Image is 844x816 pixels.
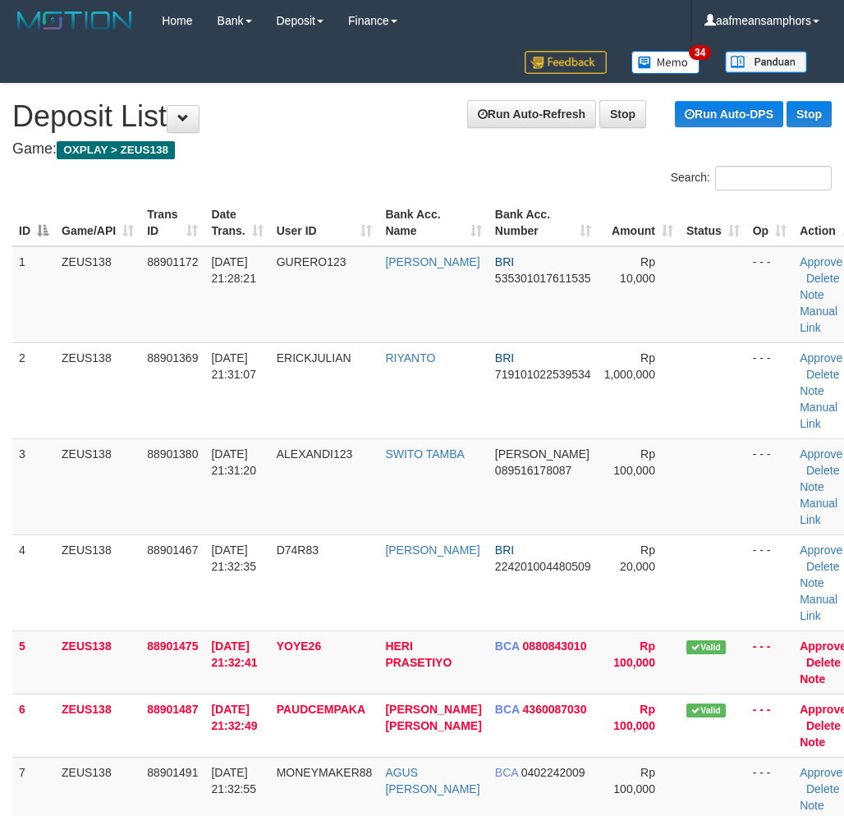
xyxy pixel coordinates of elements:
a: Delete [806,464,839,477]
span: Valid transaction [686,640,726,654]
td: ZEUS138 [55,246,140,343]
th: Date Trans.: activate to sort column ascending [204,199,269,246]
span: YOYE26 [277,640,321,653]
th: Bank Acc. Number: activate to sort column ascending [489,199,598,246]
td: - - - [746,694,793,757]
span: Rp 10,000 [620,255,655,285]
span: ERICKJULIAN [277,351,351,364]
span: [PERSON_NAME] [495,447,589,461]
span: Copy 4360087030 to clipboard [523,703,587,716]
span: 88901380 [147,447,198,461]
span: BCA [495,640,520,653]
input: Search: [715,166,832,190]
span: Copy 0880843010 to clipboard [523,640,587,653]
span: BCA [495,703,520,716]
a: SWITO TAMBA [385,447,464,461]
th: Bank Acc. Name: activate to sort column ascending [378,199,488,246]
a: Note [800,799,824,812]
a: Manual Link [800,497,837,526]
td: - - - [746,534,793,630]
span: [DATE] 21:32:35 [211,543,256,573]
h4: Game: [12,141,832,158]
span: 88901467 [147,543,198,557]
span: [DATE] 21:32:41 [211,640,257,669]
a: Approve [800,766,842,779]
img: Feedback.jpg [525,51,607,74]
a: Approve [800,447,842,461]
a: RIYANTO [385,351,435,364]
a: Delete [806,719,841,732]
th: User ID: activate to sort column ascending [270,199,379,246]
label: Search: [671,166,832,190]
a: Run Auto-DPS [675,101,783,127]
a: Manual Link [800,593,837,622]
span: Valid transaction [686,704,726,717]
td: ZEUS138 [55,630,140,694]
a: [PERSON_NAME] [PERSON_NAME] [385,703,481,732]
a: Run Auto-Refresh [467,100,596,128]
span: 88901475 [147,640,198,653]
span: [DATE] 21:31:20 [211,447,256,477]
span: Rp 100,000 [613,766,655,795]
th: Amount: activate to sort column ascending [598,199,680,246]
span: [DATE] 21:32:55 [211,766,256,795]
td: 4 [12,534,55,630]
td: 5 [12,630,55,694]
span: 88901491 [147,766,198,779]
span: 88901487 [147,703,198,716]
th: Status: activate to sort column ascending [680,199,746,246]
span: GURERO123 [277,255,346,268]
span: OXPLAY > ZEUS138 [57,141,175,159]
a: Delete [806,272,839,285]
span: Rp 1,000,000 [604,351,655,381]
h1: Deposit List [12,100,832,133]
a: AGUS [PERSON_NAME] [385,766,479,795]
span: Rp 20,000 [620,543,655,573]
a: Manual Link [800,401,837,430]
td: ZEUS138 [55,342,140,438]
th: ID: activate to sort column descending [12,199,55,246]
img: Button%20Memo.svg [631,51,700,74]
a: Delete [806,656,841,669]
span: BRI [495,255,514,268]
img: panduan.png [725,51,807,73]
span: Copy 0402242009 to clipboard [521,766,585,779]
span: PAUDCEMPAKA [277,703,365,716]
span: Copy 719101022539534 to clipboard [495,368,591,381]
span: Rp 100,000 [613,703,655,732]
a: Note [800,672,825,685]
td: ZEUS138 [55,694,140,757]
td: 1 [12,246,55,343]
span: BRI [495,351,514,364]
span: BRI [495,543,514,557]
td: - - - [746,438,793,534]
span: [DATE] 21:31:07 [211,351,256,381]
a: Note [800,736,825,749]
span: Rp 100,000 [613,640,655,669]
span: D74R83 [277,543,319,557]
a: Approve [800,543,842,557]
a: Manual Link [800,305,837,334]
img: MOTION_logo.png [12,8,137,33]
td: ZEUS138 [55,534,140,630]
a: [PERSON_NAME] [385,543,479,557]
span: ALEXANDI123 [277,447,353,461]
th: Trans ID: activate to sort column ascending [140,199,204,246]
td: - - - [746,630,793,694]
a: Note [800,576,824,589]
a: [PERSON_NAME] [385,255,479,268]
span: Rp 100,000 [613,447,655,477]
a: Stop [787,101,832,127]
span: [DATE] 21:32:49 [211,703,257,732]
a: Note [800,288,824,301]
span: 88901369 [147,351,198,364]
a: Note [800,480,824,493]
td: 3 [12,438,55,534]
span: 34 [689,45,711,60]
a: HERI PRASETIYO [385,640,452,669]
a: Note [800,384,824,397]
span: MONEYMAKER88 [277,766,373,779]
td: ZEUS138 [55,438,140,534]
span: Copy 535301017611535 to clipboard [495,272,591,285]
td: 2 [12,342,55,438]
